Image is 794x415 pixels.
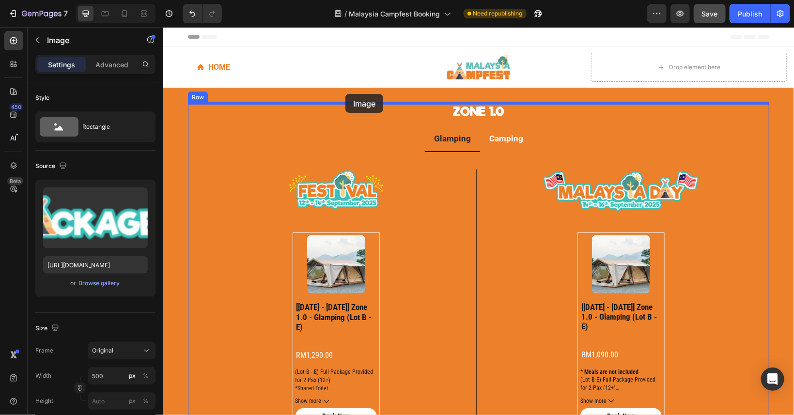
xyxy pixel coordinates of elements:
label: Frame [35,346,53,355]
iframe: Design area [163,27,794,415]
button: px [140,370,152,382]
label: Width [35,371,51,380]
button: Publish [730,4,770,23]
span: Original [92,346,113,355]
input: https://example.com/image.jpg [43,256,148,274]
span: Need republishing [473,9,523,18]
div: 450 [9,103,23,111]
div: % [143,371,149,380]
input: px% [88,392,156,410]
div: Undo/Redo [183,4,222,23]
button: % [126,370,138,382]
span: Malaysia Campfest Booking [349,9,440,19]
div: Style [35,93,49,102]
div: Beta [7,177,23,185]
div: Browse gallery [79,279,120,288]
button: Save [694,4,726,23]
div: Open Intercom Messenger [761,368,784,391]
p: 7 [63,8,68,19]
div: px [129,371,136,380]
button: Original [88,342,156,359]
input: px% [88,367,156,384]
button: Browse gallery [78,278,121,288]
span: / [345,9,347,19]
div: Size [35,322,61,335]
span: Save [702,10,718,18]
div: Rectangle [82,116,141,138]
button: % [126,395,138,407]
span: or [71,277,77,289]
label: Height [35,397,53,405]
p: Advanced [95,60,128,70]
button: px [140,395,152,407]
div: Source [35,160,69,173]
img: preview-image [43,187,148,248]
div: Publish [738,9,762,19]
p: Settings [48,60,75,70]
p: Image [47,34,129,46]
div: px [129,397,136,405]
button: 7 [4,4,72,23]
div: % [143,397,149,405]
